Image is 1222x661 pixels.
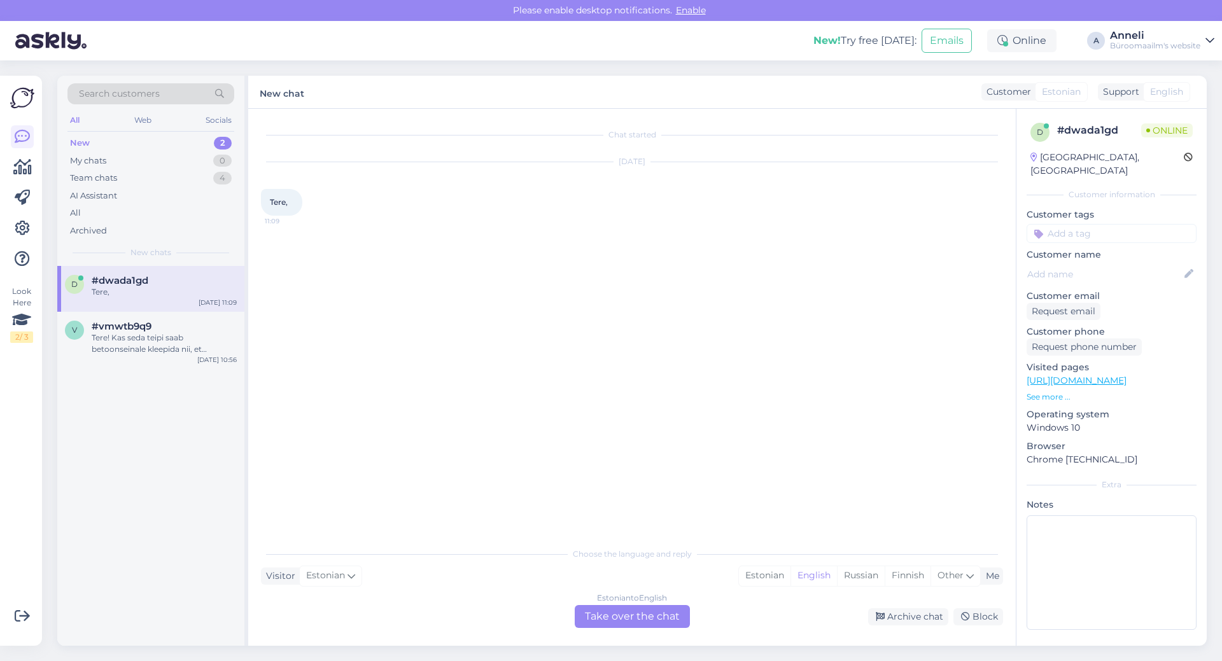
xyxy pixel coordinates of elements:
div: Me [981,569,999,583]
div: 2 [214,137,232,150]
div: Block [953,608,1003,625]
p: Customer name [1027,248,1197,261]
span: d [71,279,78,289]
div: Look Here [10,286,33,343]
a: AnneliBüroomaailm's website [1110,31,1214,51]
div: Finnish [885,566,931,585]
div: # dwada1gd [1057,123,1141,138]
div: Try free [DATE]: [813,33,916,48]
div: [DATE] 10:56 [197,355,237,365]
span: #vmwtb9q9 [92,321,151,332]
img: Askly Logo [10,86,34,110]
div: Request email [1027,303,1100,320]
div: Web [132,112,154,129]
div: My chats [70,155,106,167]
div: [DATE] 11:09 [199,298,237,307]
p: Customer phone [1027,325,1197,338]
div: Tere! Kas seda teipi saab betoonseinale kleepida nii, et magnetpoolele saab siis magneteid kinnit... [92,332,237,355]
span: Search customers [79,87,160,101]
div: Russian [837,566,885,585]
p: Chrome [TECHNICAL_ID] [1027,453,1197,466]
span: Estonian [1042,85,1081,99]
b: New! [813,34,841,46]
p: Customer tags [1027,208,1197,221]
span: d [1037,127,1043,137]
div: 2 / 3 [10,331,33,343]
div: Team chats [70,172,117,184]
div: English [790,566,837,585]
div: Choose the language and reply [261,548,1003,560]
span: Tere, [270,197,288,207]
div: Support [1098,85,1139,99]
p: See more ... [1027,391,1197,403]
div: Anneli [1110,31,1200,41]
div: Customer [981,85,1031,99]
span: v [72,325,77,335]
div: Estonian [739,566,790,585]
div: Estonian to English [597,592,667,604]
div: Socials [203,112,234,129]
p: Browser [1027,440,1197,453]
div: New [70,137,90,150]
label: New chat [260,83,304,101]
div: Online [987,29,1057,52]
div: Archive chat [868,608,948,625]
div: Büroomaailm's website [1110,41,1200,51]
div: 4 [213,172,232,184]
div: Chat started [261,129,1003,141]
button: Emails [922,29,972,53]
input: Add a tag [1027,224,1197,243]
div: Customer information [1027,189,1197,200]
div: Tere, [92,286,237,298]
p: Windows 10 [1027,421,1197,435]
div: All [70,207,81,219]
p: Customer email [1027,289,1197,303]
div: Request phone number [1027,338,1142,356]
p: Operating system [1027,408,1197,421]
div: A [1087,32,1105,50]
p: Visited pages [1027,361,1197,374]
div: Visitor [261,569,295,583]
div: Archived [70,225,107,237]
span: New chats [130,247,171,258]
input: Add name [1027,267,1182,281]
span: #dwada1gd [92,275,148,286]
span: Enable [672,4,710,16]
div: [DATE] [261,156,1003,167]
span: Other [938,569,964,581]
div: Take over the chat [575,605,690,628]
div: 0 [213,155,232,167]
span: 11:09 [265,216,313,226]
div: AI Assistant [70,190,117,202]
div: Extra [1027,479,1197,491]
div: [GEOGRAPHIC_DATA], [GEOGRAPHIC_DATA] [1030,151,1184,177]
div: All [67,112,82,129]
a: [URL][DOMAIN_NAME] [1027,375,1127,386]
span: Estonian [306,569,345,583]
p: Notes [1027,498,1197,511]
span: Online [1141,123,1193,137]
span: English [1150,85,1183,99]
